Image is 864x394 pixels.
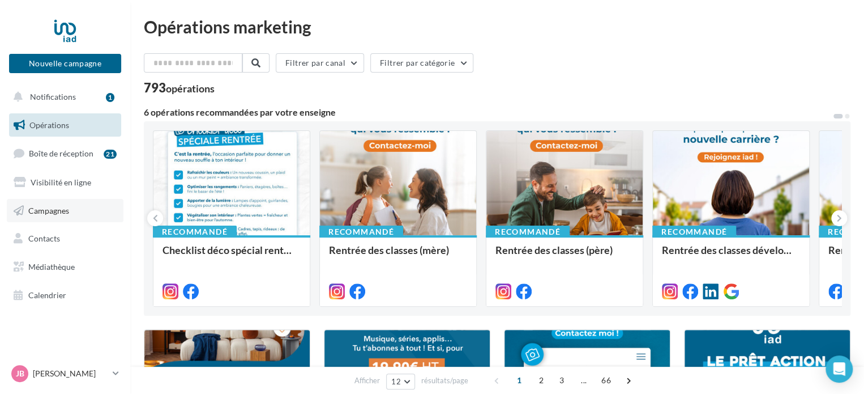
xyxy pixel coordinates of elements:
[319,226,403,238] div: Recommandé
[421,375,468,386] span: résultats/page
[553,371,571,389] span: 3
[144,18,850,35] div: Opérations marketing
[30,92,76,101] span: Notifications
[162,244,301,267] div: Checklist déco spécial rentrée
[9,54,121,73] button: Nouvelle campagne
[575,371,593,389] span: ...
[16,368,24,379] span: JB
[28,262,75,272] span: Médiathèque
[31,177,91,187] span: Visibilité en ligne
[7,199,123,223] a: Campagnes
[486,226,570,238] div: Recommandé
[391,377,401,386] span: 12
[597,371,615,389] span: 66
[29,149,93,158] span: Boîte de réception
[153,226,237,238] div: Recommandé
[28,290,66,300] span: Calendrier
[104,150,117,159] div: 21
[28,234,60,243] span: Contacts
[28,205,69,215] span: Campagnes
[7,283,123,307] a: Calendrier
[7,227,123,251] a: Contacts
[825,355,853,383] div: Open Intercom Messenger
[662,244,800,267] div: Rentrée des classes développement (conseillère)
[329,244,467,267] div: Rentrée des classes (mère)
[106,93,114,102] div: 1
[144,108,832,117] div: 6 opérations recommandées par votre enseigne
[386,374,415,389] button: 12
[29,120,69,130] span: Opérations
[7,85,119,109] button: Notifications 1
[652,226,736,238] div: Recommandé
[370,53,473,73] button: Filtrer par catégorie
[7,171,123,194] a: Visibilité en ligne
[276,53,364,73] button: Filtrer par canal
[166,83,215,94] div: opérations
[7,113,123,137] a: Opérations
[33,368,108,379] p: [PERSON_NAME]
[7,255,123,279] a: Médiathèque
[495,244,634,267] div: Rentrée des classes (père)
[354,375,380,386] span: Afficher
[7,141,123,166] a: Boîte de réception21
[510,371,528,389] span: 1
[9,363,121,384] a: JB [PERSON_NAME]
[532,371,550,389] span: 2
[144,82,215,94] div: 793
